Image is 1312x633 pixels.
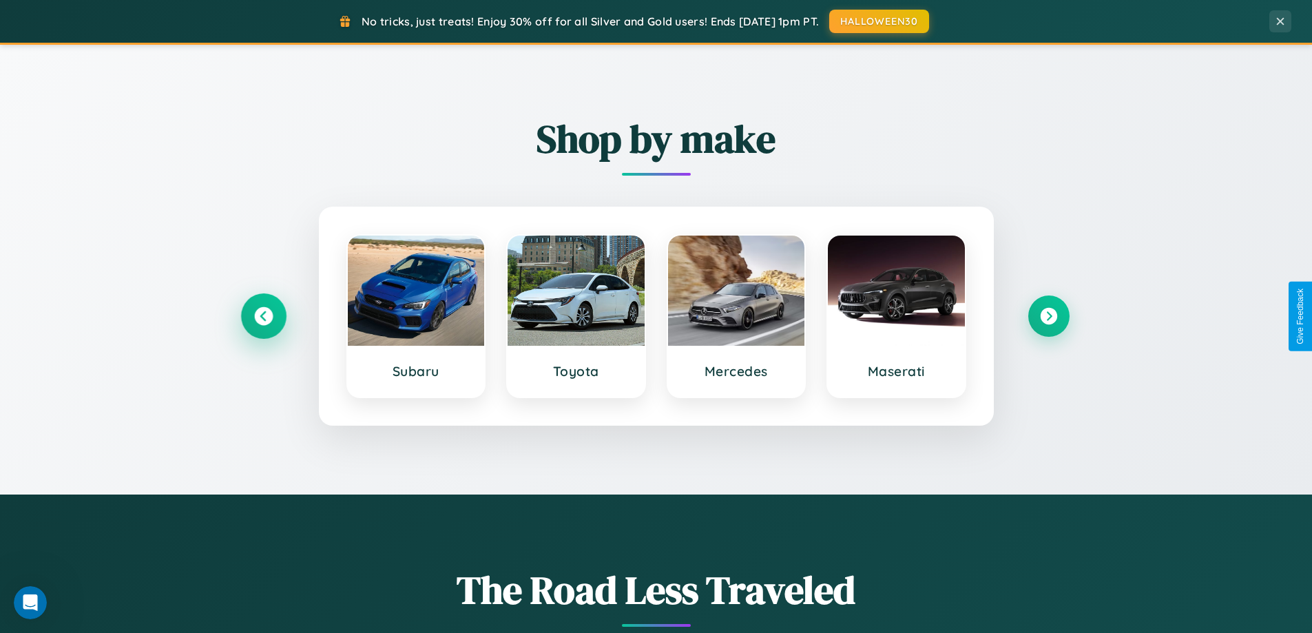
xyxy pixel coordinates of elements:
[243,112,1070,165] h2: Shop by make
[682,363,791,380] h3: Mercedes
[14,586,47,619] iframe: Intercom live chat
[362,14,819,28] span: No tricks, just treats! Enjoy 30% off for all Silver and Gold users! Ends [DATE] 1pm PT.
[842,363,951,380] h3: Maserati
[829,10,929,33] button: HALLOWEEN30
[243,563,1070,616] h1: The Road Less Traveled
[521,363,631,380] h3: Toyota
[362,363,471,380] h3: Subaru
[1295,289,1305,344] div: Give Feedback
